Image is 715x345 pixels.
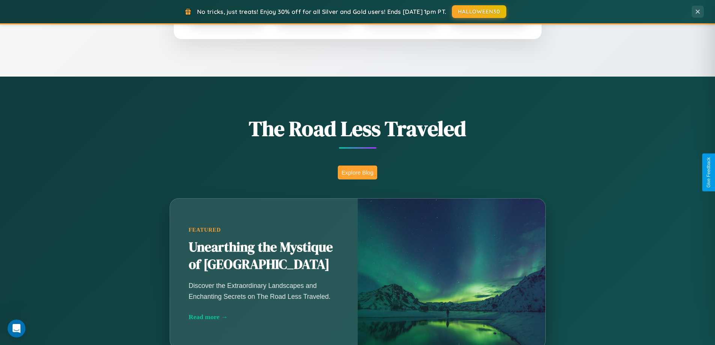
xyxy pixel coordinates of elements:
h1: The Road Less Traveled [132,114,583,143]
div: Read more → [189,313,339,321]
button: Explore Blog [338,166,377,179]
p: Discover the Extraordinary Landscapes and Enchanting Secrets on The Road Less Traveled. [189,280,339,301]
span: No tricks, just treats! Enjoy 30% off for all Silver and Gold users! Ends [DATE] 1pm PT. [197,8,446,15]
div: Give Feedback [706,157,711,188]
h2: Unearthing the Mystique of [GEOGRAPHIC_DATA] [189,239,339,273]
iframe: Intercom live chat [8,319,26,337]
div: Featured [189,227,339,233]
button: HALLOWEEN30 [452,5,506,18]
